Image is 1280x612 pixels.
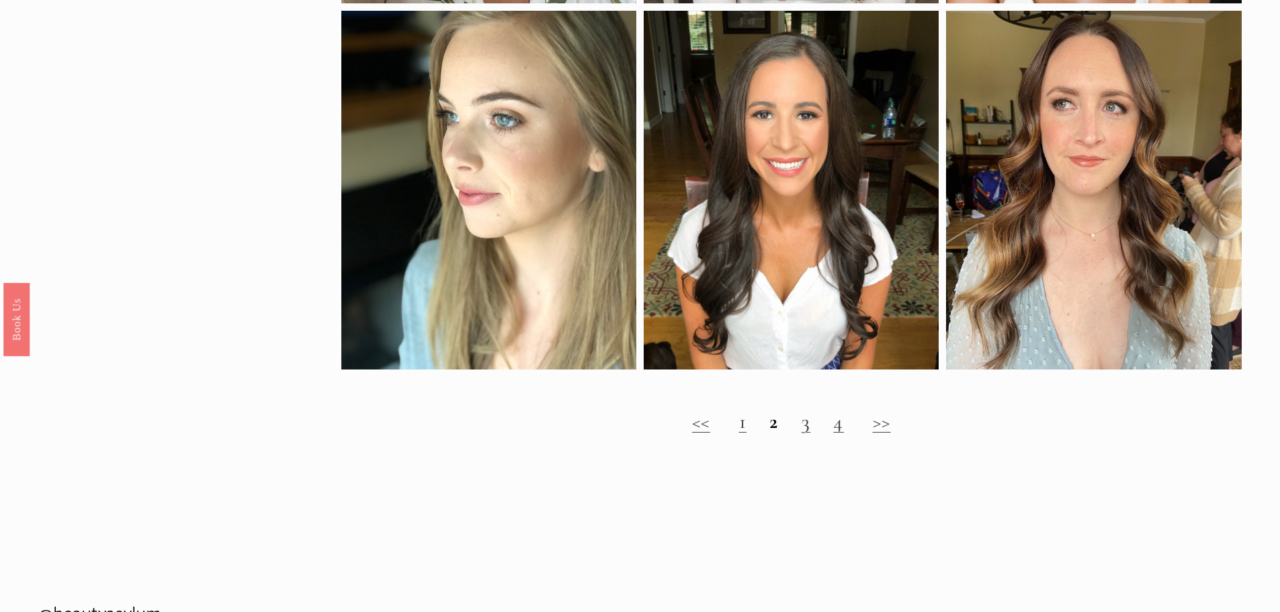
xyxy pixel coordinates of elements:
[833,409,844,434] a: 4
[802,409,811,434] a: 3
[3,282,30,355] a: Book Us
[769,409,779,434] strong: 2
[692,409,710,434] a: <<
[739,409,747,434] a: 1
[873,409,891,434] a: >>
